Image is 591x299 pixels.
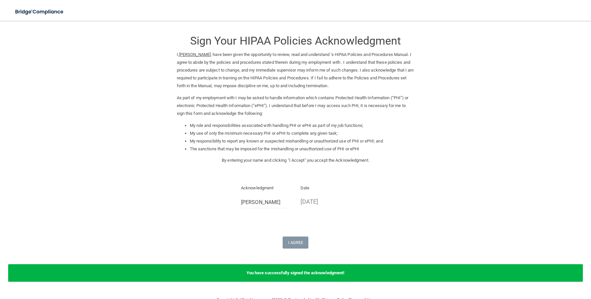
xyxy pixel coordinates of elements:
[301,184,350,192] p: Date
[179,52,211,57] ins: [PERSON_NAME]
[241,184,291,192] p: Acknowledgment
[190,129,415,137] li: My use of only the minimum necessary PHI or ePHI to complete any given task;
[283,237,309,249] button: I Agree
[190,122,415,129] li: My role and responsibilities associated with handling PHI or ePHI as part of my job functions;
[177,94,415,117] p: As part of my employment with I may be asked to handle information which contains Protected Healt...
[190,137,415,145] li: My responsibility to report any known or suspected mishandling or unauthorized use of PHI or ePHI...
[190,145,415,153] li: The sanctions that may be imposed for the mishandling or unauthorized use of PHI or ePHI
[301,196,350,207] p: [DATE]
[177,51,415,90] p: I, , have been given the opportunity to review, read and understand ’s HIPAA Policies and Procedu...
[241,196,291,208] input: Full Name
[177,35,415,47] h3: Sign Your HIPAA Policies Acknowledgment
[246,270,345,275] b: You have successfully signed the acknowledgment!
[177,156,415,164] p: By entering your name and clicking "I Accept" you accept the Acknowledgment.
[10,5,70,19] img: bridge_compliance_login_screen.278c3ca4.svg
